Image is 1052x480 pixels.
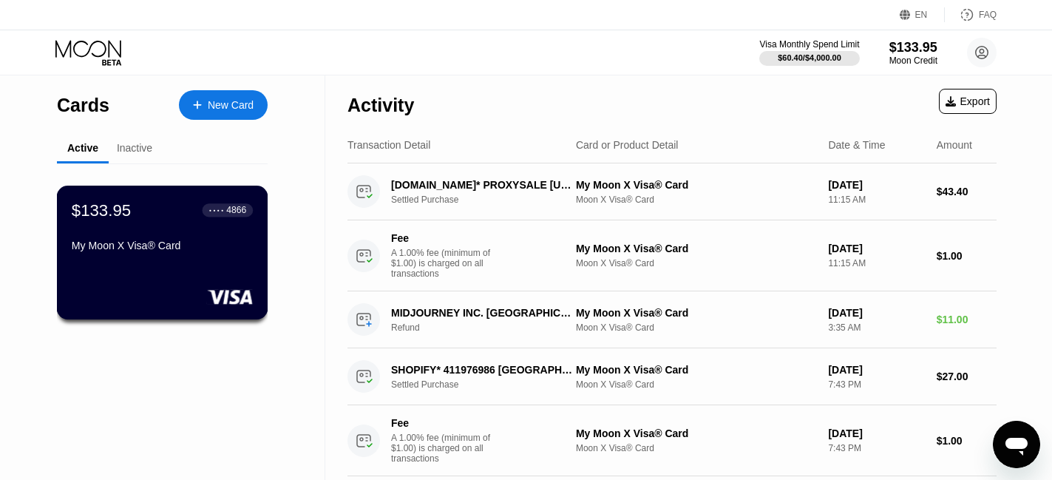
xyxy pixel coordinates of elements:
[72,240,253,251] div: My Moon X Visa® Card
[937,435,997,447] div: $1.00
[391,307,572,319] div: MIDJOURNEY INC. [GEOGRAPHIC_DATA]
[67,142,98,154] div: Active
[391,248,502,279] div: A 1.00% fee (minimum of $1.00) is charged on all transactions
[179,90,268,120] div: New Card
[889,55,937,66] div: Moon Credit
[576,139,679,151] div: Card or Product Detail
[900,7,945,22] div: EN
[226,205,246,215] div: 4866
[347,405,997,476] div: FeeA 1.00% fee (minimum of $1.00) is charged on all transactionsMy Moon X Visa® CardMoon X Visa® ...
[576,427,816,439] div: My Moon X Visa® Card
[347,139,430,151] div: Transaction Detail
[937,371,997,382] div: $27.00
[828,364,924,376] div: [DATE]
[347,95,414,116] div: Activity
[391,417,495,429] div: Fee
[889,40,937,55] div: $133.95
[117,142,152,154] div: Inactive
[937,139,972,151] div: Amount
[391,379,586,390] div: Settled Purchase
[759,39,859,50] div: Visa Monthly Spend Limit
[391,322,586,333] div: Refund
[828,195,924,205] div: 11:15 AM
[828,243,924,254] div: [DATE]
[828,322,924,333] div: 3:35 AM
[209,208,224,212] div: ● ● ● ●
[391,179,572,191] div: [DOMAIN_NAME]* PROXYSALE [US_STATE] [GEOGRAPHIC_DATA]
[937,314,997,325] div: $11.00
[937,250,997,262] div: $1.00
[778,53,841,62] div: $60.40 / $4,000.00
[347,291,997,348] div: MIDJOURNEY INC. [GEOGRAPHIC_DATA]RefundMy Moon X Visa® CardMoon X Visa® Card[DATE]3:35 AM$11.00
[828,379,924,390] div: 7:43 PM
[576,379,816,390] div: Moon X Visa® Card
[828,427,924,439] div: [DATE]
[576,307,816,319] div: My Moon X Visa® Card
[939,89,997,114] div: Export
[576,322,816,333] div: Moon X Visa® Card
[391,364,572,376] div: SHOPIFY* 411976986 [GEOGRAPHIC_DATA]
[828,179,924,191] div: [DATE]
[391,232,495,244] div: Fee
[576,179,816,191] div: My Moon X Visa® Card
[391,195,586,205] div: Settled Purchase
[347,220,997,291] div: FeeA 1.00% fee (minimum of $1.00) is charged on all transactionsMy Moon X Visa® CardMoon X Visa® ...
[889,40,937,66] div: $133.95Moon Credit
[391,433,502,464] div: A 1.00% fee (minimum of $1.00) is charged on all transactions
[347,348,997,405] div: SHOPIFY* 411976986 [GEOGRAPHIC_DATA]Settled PurchaseMy Moon X Visa® CardMoon X Visa® Card[DATE]7:...
[576,258,816,268] div: Moon X Visa® Card
[828,443,924,453] div: 7:43 PM
[576,443,816,453] div: Moon X Visa® Card
[208,99,254,112] div: New Card
[576,243,816,254] div: My Moon X Visa® Card
[993,421,1040,468] iframe: 启动消息传送窗口的按钮
[347,163,997,220] div: [DOMAIN_NAME]* PROXYSALE [US_STATE] [GEOGRAPHIC_DATA]Settled PurchaseMy Moon X Visa® CardMoon X V...
[828,258,924,268] div: 11:15 AM
[915,10,928,20] div: EN
[828,139,885,151] div: Date & Time
[576,195,816,205] div: Moon X Visa® Card
[937,186,997,197] div: $43.40
[945,7,997,22] div: FAQ
[576,364,816,376] div: My Moon X Visa® Card
[58,186,267,319] div: $133.95● ● ● ●4866My Moon X Visa® Card
[57,95,109,116] div: Cards
[759,39,859,66] div: Visa Monthly Spend Limit$60.40/$4,000.00
[979,10,997,20] div: FAQ
[72,200,131,220] div: $133.95
[946,95,990,107] div: Export
[828,307,924,319] div: [DATE]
